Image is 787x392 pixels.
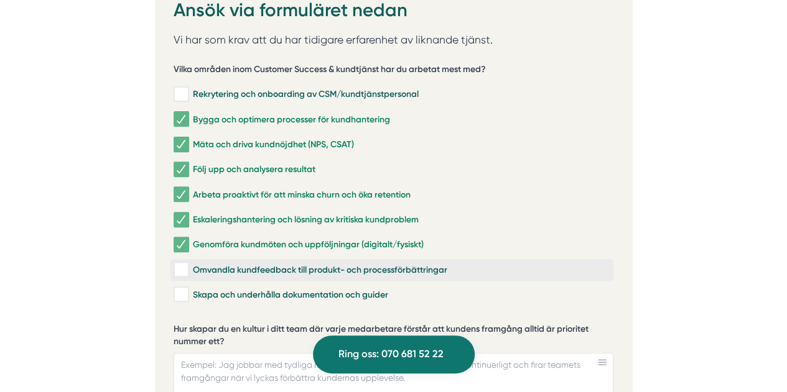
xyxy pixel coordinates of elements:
label: Hur skapar du en kultur i ditt team där varje medarbetare förstår att kundens framgång alltid är ... [174,323,613,350]
span: Ring oss: 070 681 52 22 [338,346,444,362]
input: Genomföra kundmöten och uppföljningar (digitalt/fysiskt) [174,239,188,251]
a: Ring oss: 070 681 52 22 [313,335,475,373]
input: Arbeta proaktivt för att minska churn och öka retention [174,188,188,201]
input: Eskaleringshantering och lösning av kritiska kundproblem [174,214,188,226]
input: Omvandla kundfeedback till produkt- och processförbättringar [174,263,188,276]
input: Skapa och underhålla dokumentation och guider [174,288,188,301]
input: Rekrytering och onboarding av CSM/kundtjänstpersonal [174,88,188,101]
input: Mäta och driva kundnöjdhet (NPS, CSAT) [174,139,188,151]
h5: Vilka områden inom Customer Success & kundtjänst har du arbetat mest med? [174,63,486,79]
p: Vi har som krav att du har tidigare erfarenhet av liknande tjänst. [174,31,613,48]
input: Följ upp och analysera resultat [174,163,188,176]
input: Bygga och optimera processer för kundhantering [174,113,188,125]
